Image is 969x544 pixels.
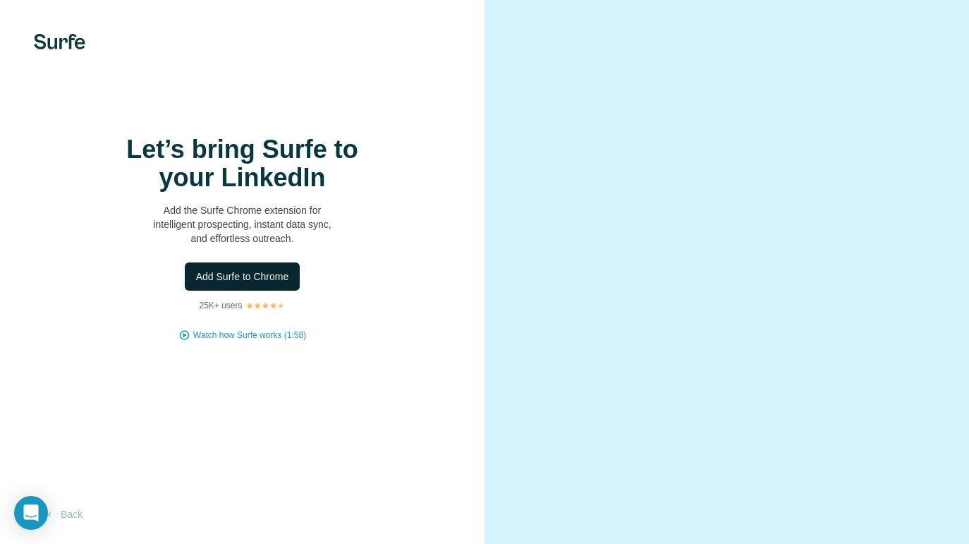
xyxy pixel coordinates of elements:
button: Watch how Surfe works (1:58) [193,329,306,341]
p: Add the Surfe Chrome extension for intelligent prospecting, instant data sync, and effortless out... [102,203,384,246]
span: Add Surfe to Chrome [196,270,289,284]
button: Back [34,502,92,527]
button: Add Surfe to Chrome [185,262,300,291]
p: 25K+ users [199,299,242,312]
h1: Let’s bring Surfe to your LinkedIn [102,135,384,192]
div: Open Intercom Messenger [14,496,48,530]
img: Rating Stars [245,301,286,310]
img: Surfe's logo [34,34,85,49]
